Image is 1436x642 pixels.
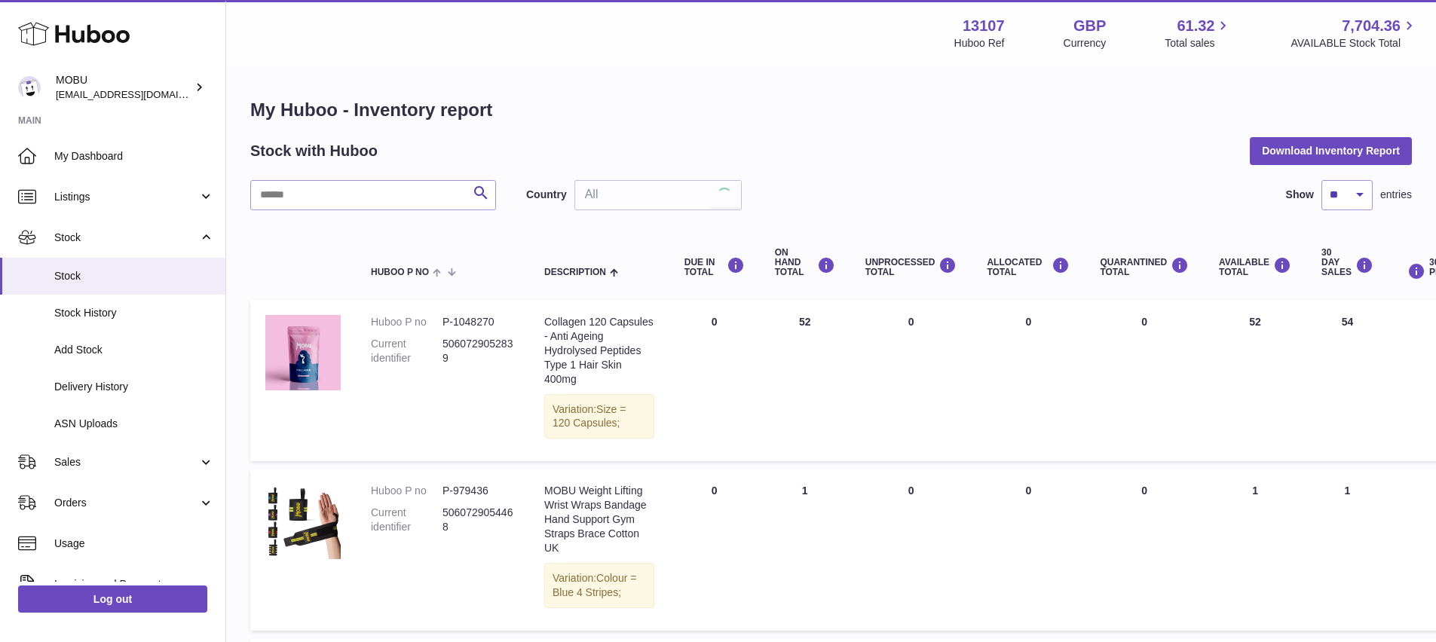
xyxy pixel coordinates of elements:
div: ALLOCATED Total [987,257,1070,277]
dt: Huboo P no [371,315,442,329]
td: 0 [972,300,1085,461]
td: 0 [669,300,760,461]
td: 0 [850,300,972,461]
strong: GBP [1073,16,1106,36]
span: 0 [1141,485,1147,497]
img: product image [265,484,341,559]
span: Delivery History [54,380,214,394]
button: Download Inventory Report [1250,137,1412,164]
div: Variation: [544,563,654,608]
label: Show [1286,188,1314,202]
span: Total sales [1165,36,1232,50]
a: 61.32 Total sales [1165,16,1232,50]
td: 52 [1204,300,1306,461]
span: Size = 120 Capsules; [553,403,626,430]
td: 0 [669,469,760,630]
a: 7,704.36 AVAILABLE Stock Total [1291,16,1418,50]
div: MOBU Weight Lifting Wrist Wraps Bandage Hand Support Gym Straps Brace Cotton UK [544,484,654,555]
span: 61.32 [1177,16,1214,36]
span: 7,704.36 [1342,16,1401,36]
div: DUE IN TOTAL [684,257,745,277]
span: Listings [54,190,198,204]
span: Add Stock [54,343,214,357]
span: My Dashboard [54,149,214,164]
h1: My Huboo - Inventory report [250,98,1412,122]
dt: Huboo P no [371,484,442,498]
dd: P-979436 [442,484,514,498]
div: 30 DAY SALES [1321,248,1373,278]
div: AVAILABLE Total [1219,257,1291,277]
span: [EMAIL_ADDRESS][DOMAIN_NAME] [56,88,222,100]
strong: 13107 [963,16,1005,36]
dt: Current identifier [371,506,442,534]
h2: Stock with Huboo [250,141,378,161]
div: MOBU [56,73,191,102]
span: Invoicing and Payments [54,577,198,592]
img: product image [265,315,341,390]
span: Stock History [54,306,214,320]
div: QUARANTINED Total [1100,257,1189,277]
span: Usage [54,537,214,551]
td: 54 [1306,300,1389,461]
td: 0 [850,469,972,630]
dd: 5060729054468 [442,506,514,534]
label: Country [526,188,567,202]
span: Colour = Blue 4 Stripes; [553,572,636,598]
td: 1 [760,469,850,630]
td: 0 [972,469,1085,630]
div: Variation: [544,394,654,439]
img: mo@mobu.co.uk [18,76,41,99]
div: ON HAND Total [775,248,835,278]
span: Sales [54,455,198,469]
td: 1 [1204,469,1306,630]
div: UNPROCESSED Total [865,257,957,277]
td: 1 [1306,469,1389,630]
a: Log out [18,585,207,613]
dd: 5060729052839 [442,337,514,365]
span: ASN Uploads [54,417,214,431]
span: AVAILABLE Stock Total [1291,36,1418,50]
span: Stock [54,231,198,245]
span: Orders [54,496,198,510]
dd: P-1048270 [442,315,514,329]
dt: Current identifier [371,337,442,365]
td: 52 [760,300,850,461]
span: Huboo P no [371,267,429,277]
div: Currency [1064,36,1107,50]
div: Huboo Ref [954,36,1005,50]
div: Collagen 120 Capsules - Anti Ageing Hydrolysed Peptides Type 1 Hair Skin 400mg [544,315,654,386]
span: entries [1380,188,1412,202]
span: Description [544,267,606,277]
span: Stock [54,269,214,283]
span: 0 [1141,316,1147,328]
